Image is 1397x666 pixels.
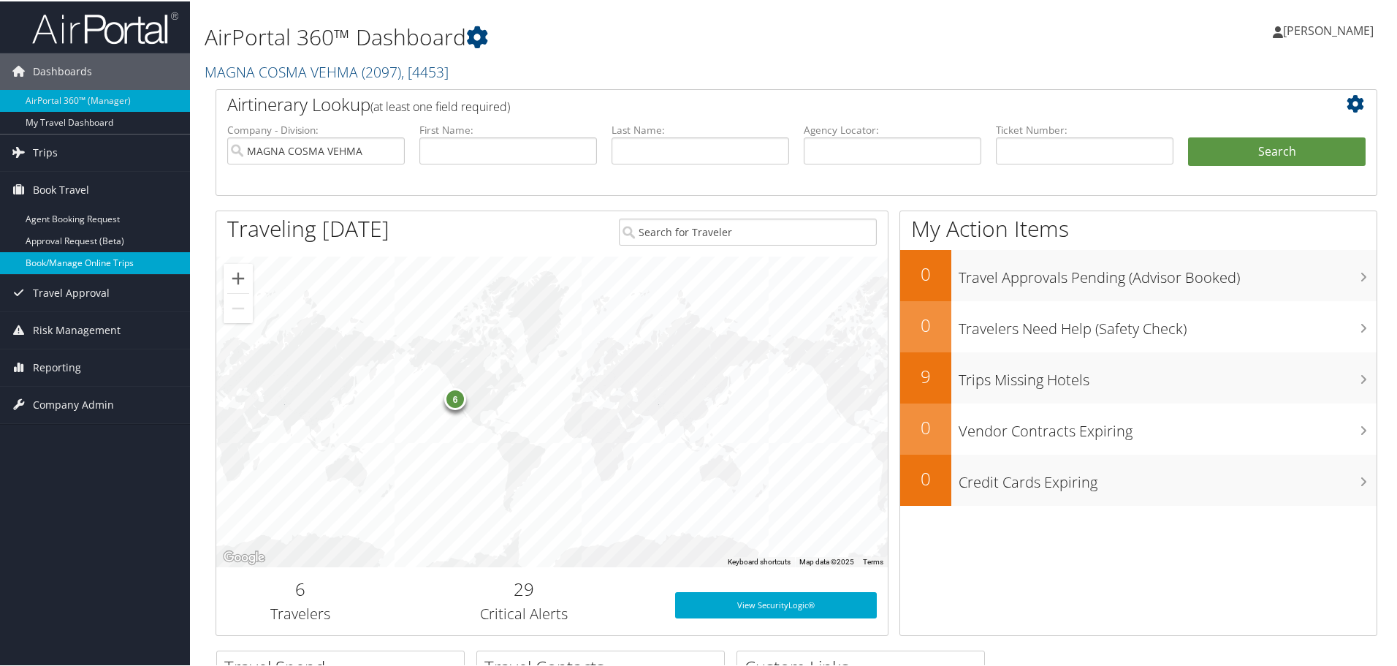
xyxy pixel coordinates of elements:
[227,91,1269,116] h2: Airtinerary Lookup
[619,217,877,244] input: Search for Traveler
[227,575,373,600] h2: 6
[32,10,178,44] img: airportal-logo.png
[33,273,110,310] span: Travel Approval
[900,249,1377,300] a: 0Travel Approvals Pending (Advisor Booked)
[444,387,466,409] div: 6
[1188,136,1366,165] button: Search
[900,212,1377,243] h1: My Action Items
[33,385,114,422] span: Company Admin
[205,61,449,80] a: MAGNA COSMA VEHMA
[220,547,268,566] a: Open this area in Google Maps (opens a new window)
[224,262,253,292] button: Zoom in
[900,300,1377,351] a: 0Travelers Need Help (Safety Check)
[799,556,854,564] span: Map data ©2025
[224,292,253,322] button: Zoom out
[401,61,449,80] span: , [ 4453 ]
[395,602,653,623] h3: Critical Alerts
[227,121,405,136] label: Company - Division:
[205,20,994,51] h1: AirPortal 360™ Dashboard
[1283,21,1374,37] span: [PERSON_NAME]
[33,170,89,207] span: Book Travel
[612,121,789,136] label: Last Name:
[959,310,1377,338] h3: Travelers Need Help (Safety Check)
[959,412,1377,440] h3: Vendor Contracts Expiring
[900,351,1377,402] a: 9Trips Missing Hotels
[959,463,1377,491] h3: Credit Cards Expiring
[959,361,1377,389] h3: Trips Missing Hotels
[900,363,951,387] h2: 9
[804,121,981,136] label: Agency Locator:
[220,547,268,566] img: Google
[900,453,1377,504] a: 0Credit Cards Expiring
[900,311,951,336] h2: 0
[900,414,951,439] h2: 0
[863,556,883,564] a: Terms (opens in new tab)
[33,133,58,170] span: Trips
[227,212,389,243] h1: Traveling [DATE]
[33,348,81,385] span: Reporting
[675,591,877,617] a: View SecurityLogic®
[33,52,92,88] span: Dashboards
[33,311,121,347] span: Risk Management
[900,402,1377,453] a: 0Vendor Contracts Expiring
[370,97,510,113] span: (at least one field required)
[996,121,1173,136] label: Ticket Number:
[1273,7,1388,51] a: [PERSON_NAME]
[900,260,951,285] h2: 0
[227,602,373,623] h3: Travelers
[959,259,1377,287] h3: Travel Approvals Pending (Advisor Booked)
[728,556,791,566] button: Keyboard shortcuts
[419,121,597,136] label: First Name:
[900,465,951,490] h2: 0
[395,575,653,600] h2: 29
[362,61,401,80] span: ( 2097 )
